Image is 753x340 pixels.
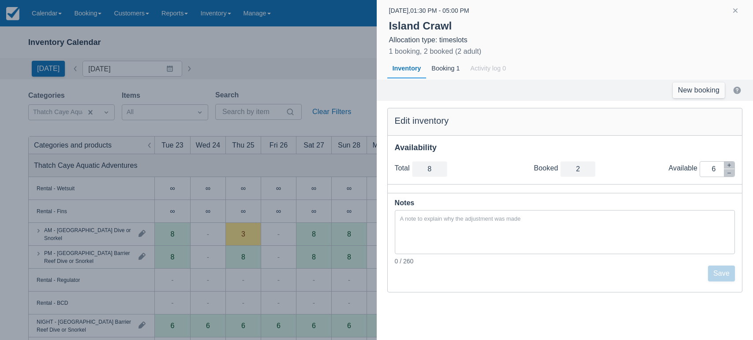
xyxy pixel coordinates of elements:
div: [DATE] , 01:30 PM - 05:00 PM [389,5,469,16]
div: Available [669,164,700,173]
div: Edit inventory [395,115,735,126]
div: Availability [395,143,735,153]
div: Booking 1 [426,59,465,79]
div: Total [395,164,412,173]
div: Inventory [387,59,427,79]
div: Allocation type: timeslots [389,36,741,44]
div: Notes [395,197,735,209]
div: 0 / 260 [395,257,735,266]
a: New booking [673,82,725,98]
strong: Island Crawl [389,20,452,32]
div: Booked [534,164,560,173]
div: 1 booking, 2 booked (2 adult) [389,46,482,57]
